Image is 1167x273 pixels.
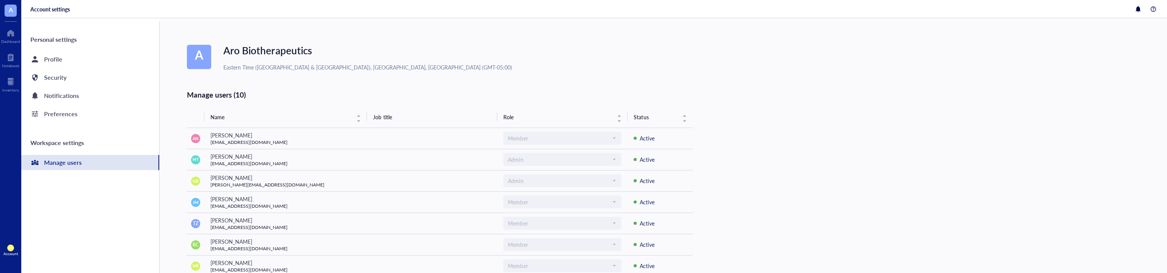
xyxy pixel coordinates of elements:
[204,106,367,128] th: Name
[508,220,615,227] span: Member
[508,262,615,269] span: Member
[210,113,352,121] span: Name
[193,199,198,205] span: JM
[503,113,612,121] span: Role
[195,45,203,64] span: A
[21,155,159,170] a: Manage users
[640,177,654,185] div: Active
[508,241,615,248] span: Member
[210,195,288,203] div: [PERSON_NAME]
[21,30,159,49] div: Personal settings
[193,136,198,142] span: AN
[3,251,18,256] div: Account
[210,216,288,224] div: [PERSON_NAME]
[210,224,288,230] div: [EMAIL_ADDRESS][DOMAIN_NAME]
[210,152,288,161] div: [PERSON_NAME]
[223,43,312,57] span: Aro Biotherapeutics
[2,63,19,68] div: Notebook
[640,262,654,270] div: Active
[210,267,288,273] div: [EMAIL_ADDRESS][DOMAIN_NAME]
[628,106,693,128] th: Status
[9,5,13,14] span: A
[30,6,70,13] div: Account settings
[21,106,159,122] a: Preferences
[21,134,159,152] div: Workspace settings
[640,240,654,249] div: Active
[210,139,288,145] div: [EMAIL_ADDRESS][DOMAIN_NAME]
[187,90,246,100] div: Manage users (10)
[2,88,19,92] div: Inventory
[640,155,654,164] div: Active
[508,156,615,163] span: Admin
[210,182,324,188] div: [PERSON_NAME][EMAIL_ADDRESS][DOMAIN_NAME]
[367,106,497,128] th: Job title
[21,52,159,67] a: Profile
[21,88,159,103] a: Notifications
[44,72,66,83] div: Security
[2,76,19,92] a: Inventory
[1,27,20,44] a: Dashboard
[210,161,288,167] div: [EMAIL_ADDRESS][DOMAIN_NAME]
[210,203,288,209] div: [EMAIL_ADDRESS][DOMAIN_NAME]
[44,90,79,101] div: Notifications
[508,177,615,184] span: Admin
[21,70,159,85] a: Security
[44,54,62,65] div: Profile
[210,131,288,139] div: [PERSON_NAME]
[9,246,13,249] span: AR
[223,63,512,71] div: Eastern Time ([GEOGRAPHIC_DATA] & [GEOGRAPHIC_DATA]), [GEOGRAPHIC_DATA], [GEOGRAPHIC_DATA] (GMT-0...
[2,51,19,68] a: Notebook
[193,263,199,269] span: MR
[44,109,77,119] div: Preferences
[193,241,199,248] span: RC
[640,219,654,227] div: Active
[640,198,654,206] div: Active
[193,220,198,227] span: TZ
[210,174,324,182] div: [PERSON_NAME]
[508,135,615,142] span: Member
[44,157,82,168] div: Manage users
[193,157,198,163] span: MT
[634,113,678,121] span: Status
[497,106,628,128] th: Role
[210,259,288,267] div: [PERSON_NAME]
[1,39,20,44] div: Dashboard
[508,199,615,205] span: Member
[640,134,654,142] div: Active
[193,178,199,184] span: GB
[210,237,288,246] div: [PERSON_NAME]
[210,246,288,252] div: [EMAIL_ADDRESS][DOMAIN_NAME]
